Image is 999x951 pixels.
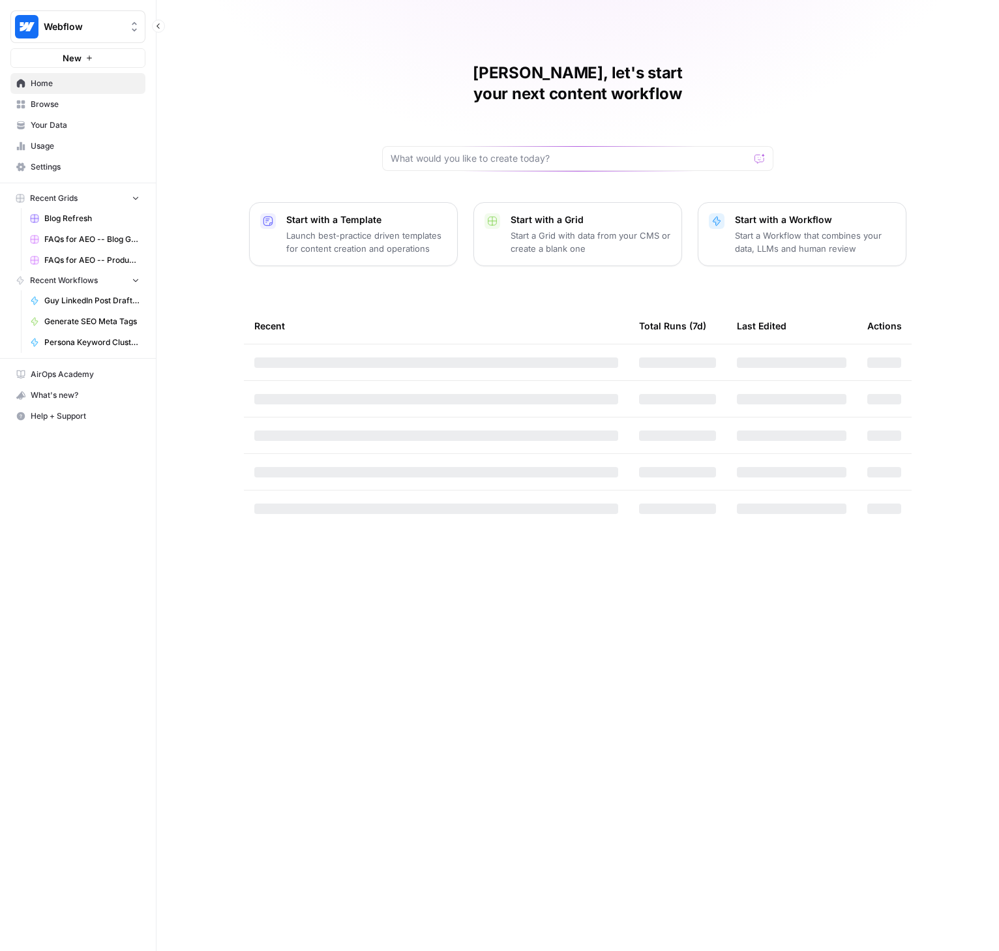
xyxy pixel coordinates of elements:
h1: [PERSON_NAME], let's start your next content workflow [382,63,773,104]
div: Recent [254,308,618,344]
button: Start with a WorkflowStart a Workflow that combines your data, LLMs and human review [698,202,906,266]
span: Guy LinkedIn Post Draft Creator [44,295,140,307]
span: Webflow [44,20,123,33]
button: What's new? [10,385,145,406]
input: What would you like to create today? [391,152,749,165]
span: Persona Keyword Clusters [44,337,140,348]
span: Your Data [31,119,140,131]
button: Recent Grids [10,189,145,208]
p: Launch best-practice driven templates for content creation and operations [286,229,447,255]
div: Total Runs (7d) [639,308,706,344]
a: Guy LinkedIn Post Draft Creator [24,290,145,311]
span: Recent Workflows [30,275,98,286]
button: Start with a TemplateLaunch best-practice driven templates for content creation and operations [249,202,458,266]
a: AirOps Academy [10,364,145,385]
button: Start with a GridStart a Grid with data from your CMS or create a blank one [473,202,682,266]
a: Browse [10,94,145,115]
button: New [10,48,145,68]
a: Home [10,73,145,94]
p: Start with a Workflow [735,213,895,226]
img: Webflow Logo [15,15,38,38]
a: Generate SEO Meta Tags [24,311,145,332]
span: New [63,52,82,65]
div: Last Edited [737,308,786,344]
span: FAQs for AEO -- Product/Features Pages Grid [44,254,140,266]
a: Blog Refresh [24,208,145,229]
a: Usage [10,136,145,157]
a: Settings [10,157,145,177]
span: Settings [31,161,140,173]
span: Help + Support [31,410,140,422]
span: Generate SEO Meta Tags [44,316,140,327]
p: Start a Grid with data from your CMS or create a blank one [511,229,671,255]
span: Browse [31,98,140,110]
span: AirOps Academy [31,369,140,380]
div: What's new? [11,385,145,405]
p: Start with a Template [286,213,447,226]
div: Actions [867,308,902,344]
button: Recent Workflows [10,271,145,290]
a: Your Data [10,115,145,136]
button: Help + Support [10,406,145,427]
a: FAQs for AEO -- Product/Features Pages Grid [24,250,145,271]
button: Workspace: Webflow [10,10,145,43]
a: FAQs for AEO -- Blog Grid [24,229,145,250]
span: Home [31,78,140,89]
a: Persona Keyword Clusters [24,332,145,353]
span: Blog Refresh [44,213,140,224]
p: Start a Workflow that combines your data, LLMs and human review [735,229,895,255]
span: Recent Grids [30,192,78,204]
p: Start with a Grid [511,213,671,226]
span: FAQs for AEO -- Blog Grid [44,234,140,245]
span: Usage [31,140,140,152]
